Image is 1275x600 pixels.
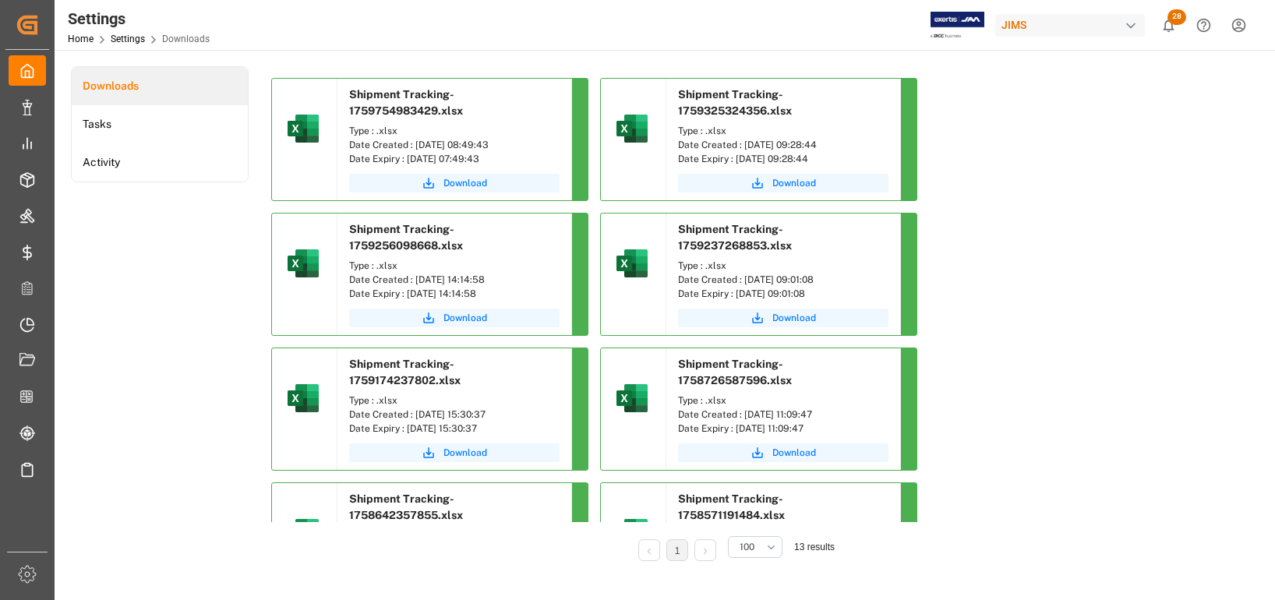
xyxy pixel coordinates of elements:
li: 1 [666,539,688,561]
a: Tasks [72,105,248,143]
div: Date Expiry : [DATE] 15:30:37 [349,422,560,436]
div: Settings [68,7,210,30]
button: Download [678,174,888,192]
img: microsoft-excel-2019--v1.png [284,514,322,552]
a: 1 [675,545,680,556]
img: microsoft-excel-2019--v1.png [613,379,651,417]
div: Date Created : [DATE] 15:30:37 [349,408,560,422]
button: show 28 new notifications [1151,8,1186,43]
div: Date Created : [DATE] 14:14:58 [349,273,560,287]
span: Shipment Tracking-1759237268853.xlsx [678,223,792,252]
span: 100 [740,540,754,554]
div: Date Created : [DATE] 09:28:44 [678,138,888,152]
img: microsoft-excel-2019--v1.png [613,514,651,552]
button: Download [678,309,888,327]
li: Next Page [694,539,716,561]
span: Shipment Tracking-1759256098668.xlsx [349,223,463,252]
button: Download [349,174,560,192]
button: open menu [728,536,782,558]
div: JIMS [995,14,1145,37]
img: microsoft-excel-2019--v1.png [284,110,322,147]
div: Date Expiry : [DATE] 14:14:58 [349,287,560,301]
span: Download [772,311,816,325]
li: Previous Page [638,539,660,561]
div: Type : .xlsx [349,124,560,138]
span: Shipment Tracking-1759754983429.xlsx [349,88,463,117]
span: Shipment Tracking-1758726587596.xlsx [678,358,792,386]
span: Download [443,176,487,190]
div: Date Expiry : [DATE] 09:01:08 [678,287,888,301]
span: Download [443,311,487,325]
a: Home [68,34,94,44]
span: Shipment Tracking-1758642357855.xlsx [349,492,463,521]
button: Help Center [1186,8,1221,43]
span: Download [772,176,816,190]
img: microsoft-excel-2019--v1.png [613,110,651,147]
span: 28 [1167,9,1186,25]
button: Download [349,443,560,462]
div: Date Created : [DATE] 09:01:08 [678,273,888,287]
div: Date Created : [DATE] 11:09:47 [678,408,888,422]
img: Exertis%20JAM%20-%20Email%20Logo.jpg_1722504956.jpg [931,12,984,39]
div: Date Expiry : [DATE] 09:28:44 [678,152,888,166]
img: microsoft-excel-2019--v1.png [284,379,322,417]
span: 13 results [794,542,835,552]
button: Download [349,309,560,327]
img: microsoft-excel-2019--v1.png [613,245,651,282]
div: Type : .xlsx [678,259,888,273]
div: Type : .xlsx [678,394,888,408]
span: Download [443,446,487,460]
button: Download [678,443,888,462]
div: Date Created : [DATE] 08:49:43 [349,138,560,152]
div: Type : .xlsx [349,394,560,408]
div: Date Expiry : [DATE] 07:49:43 [349,152,560,166]
a: Settings [111,34,145,44]
span: Download [772,446,816,460]
a: Activity [72,143,248,182]
img: microsoft-excel-2019--v1.png [284,245,322,282]
span: Shipment Tracking-1758571191484.xlsx [678,492,785,521]
div: Type : .xlsx [678,124,888,138]
div: Type : .xlsx [349,259,560,273]
span: Shipment Tracking-1759325324356.xlsx [678,88,792,117]
a: Downloads [72,67,248,105]
span: Shipment Tracking-1759174237802.xlsx [349,358,461,386]
button: JIMS [995,10,1151,40]
div: Date Expiry : [DATE] 11:09:47 [678,422,888,436]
